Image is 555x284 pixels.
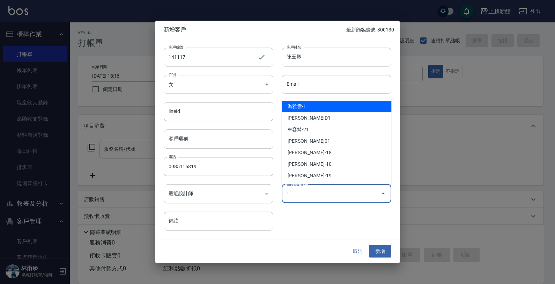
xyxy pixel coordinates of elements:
[287,181,305,186] label: 偏好設計師
[169,44,183,50] label: 客戶編號
[282,101,392,112] li: 游雅雲-1
[164,26,346,33] span: 新增客戶
[282,170,392,182] li: [PERSON_NAME]-19
[346,26,394,34] p: 最新顧客編號: 300130
[347,245,369,258] button: 取消
[164,75,273,94] div: 女
[282,124,392,135] li: 林容綺-21
[282,135,392,147] li: [PERSON_NAME]01
[282,147,392,158] li: [PERSON_NAME]-18
[282,112,392,124] li: [PERSON_NAME]D1
[169,72,176,77] label: 性別
[282,158,392,170] li: [PERSON_NAME]-10
[287,44,301,50] label: 客戶姓名
[369,245,391,258] button: 新增
[378,188,389,199] button: Close
[169,154,176,159] label: 電話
